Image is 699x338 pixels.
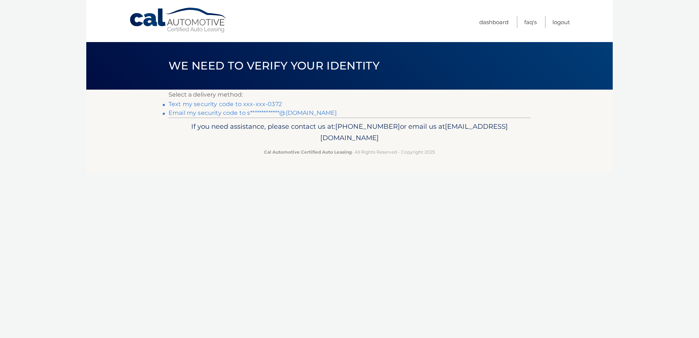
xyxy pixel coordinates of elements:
p: If you need assistance, please contact us at: or email us at [173,121,526,144]
strong: Cal Automotive Certified Auto Leasing [264,149,352,155]
a: Cal Automotive [129,7,228,33]
a: Text my security code to xxx-xxx-0372 [169,101,282,108]
span: We need to verify your identity [169,59,379,72]
a: Logout [552,16,570,28]
a: FAQ's [524,16,537,28]
p: Select a delivery method: [169,90,530,100]
span: [PHONE_NUMBER] [335,122,400,131]
p: - All Rights Reserved - Copyright 2025 [173,148,526,156]
a: Dashboard [479,16,509,28]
